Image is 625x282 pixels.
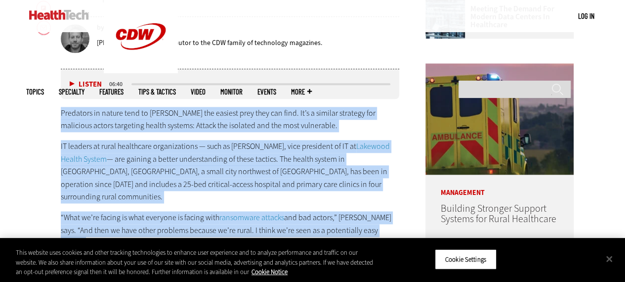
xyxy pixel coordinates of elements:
[578,11,594,20] a: Log in
[219,212,284,223] a: ransomware attacks
[29,10,89,20] img: Home
[138,88,176,95] a: Tips & Tactics
[61,141,390,164] a: Lakewood Health System
[291,88,312,95] span: More
[425,175,574,196] p: Management
[59,88,84,95] span: Specialty
[61,211,400,249] p: “What we’re facing is what everyone is facing with and bad actors,” [PERSON_NAME] says. “And then...
[598,248,620,270] button: Close
[191,88,206,95] a: Video
[251,268,288,276] a: More information about your privacy
[220,88,243,95] a: MonITor
[16,248,375,277] div: This website uses cookies and other tracking technologies to enhance user experience and to analy...
[26,88,44,95] span: Topics
[578,11,594,21] div: User menu
[435,249,497,270] button: Cookie Settings
[425,63,574,175] img: ambulance driving down country road at sunset
[257,88,276,95] a: Events
[99,88,124,95] a: Features
[61,140,400,203] p: IT leaders at rural healthcare organizations — such as [PERSON_NAME], vice president of IT at — a...
[104,65,178,76] a: CDW
[440,202,556,226] a: Building Stronger Support Systems for Rural Healthcare
[61,107,400,132] p: Predators in nature tend to [PERSON_NAME] the easiest prey they can find. It’s a similar strategy...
